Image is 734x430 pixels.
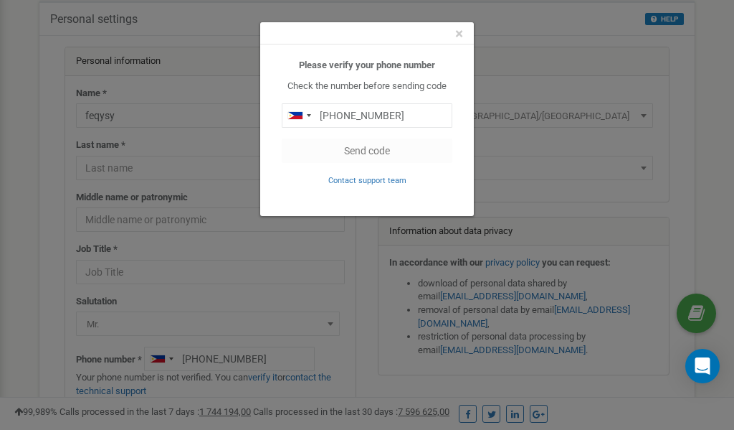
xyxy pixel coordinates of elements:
[282,104,315,127] div: Telephone country code
[685,349,720,383] div: Open Intercom Messenger
[282,80,452,93] p: Check the number before sending code
[299,60,435,70] b: Please verify your phone number
[282,103,452,128] input: 0905 123 4567
[455,27,463,42] button: Close
[282,139,452,163] button: Send code
[328,174,406,185] a: Contact support team
[455,25,463,42] span: ×
[328,176,406,185] small: Contact support team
